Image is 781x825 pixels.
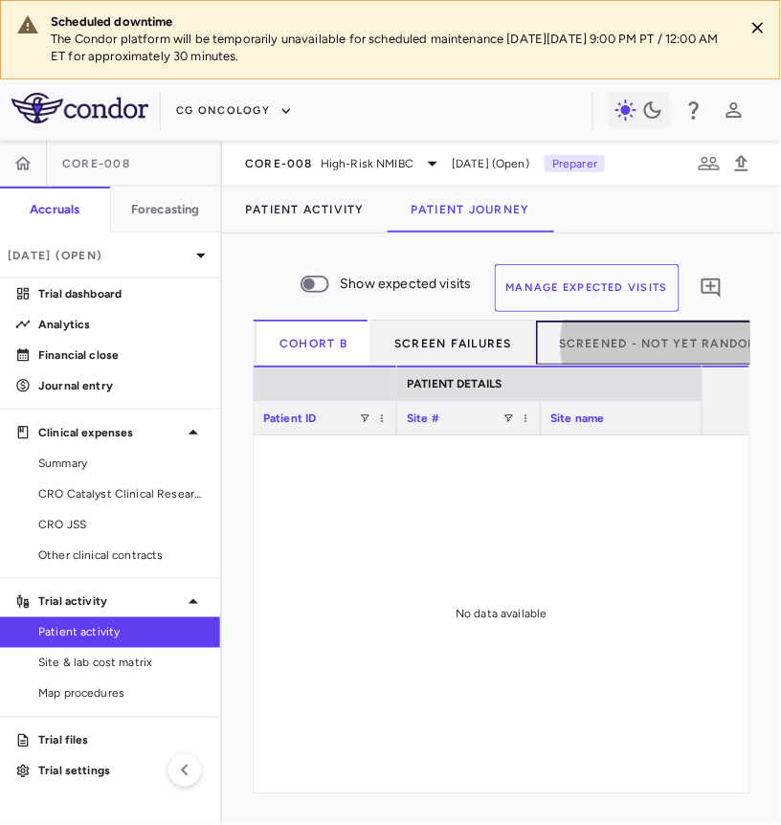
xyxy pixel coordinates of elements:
[695,272,727,304] button: Add comment
[131,201,200,218] h6: Forecasting
[38,285,205,302] p: Trial dashboard
[38,593,182,611] p: Trial activity
[545,155,605,172] p: Preparer
[38,732,205,749] p: Trial files
[289,264,472,312] label: Show expected visits to the end of the period.
[62,156,130,171] span: CORE-008
[550,412,604,425] span: Site name
[495,264,681,312] button: Manage Expected Visits
[30,201,79,218] h6: Accruals
[38,455,205,472] span: Summary
[263,412,317,425] span: Patient ID
[38,685,205,702] span: Map procedures
[51,13,728,31] div: Scheduled downtime
[38,763,205,780] p: Trial settings
[452,155,529,172] span: [DATE] (Open)
[38,485,205,502] span: CRO Catalyst Clinical Research
[176,96,293,126] button: CG Oncology
[371,320,536,366] button: Screen Failures
[38,655,205,672] span: Site & lab cost matrix
[407,412,439,425] span: Site #
[341,274,472,295] span: Show expected visits
[700,277,723,300] svg: Add comment
[38,316,205,333] p: Analytics
[744,13,772,42] button: Close
[257,320,371,366] button: Cohort B
[388,187,553,233] button: Patient Journey
[38,546,205,564] span: Other clinical contracts
[38,377,205,394] p: Journal entry
[222,187,388,233] button: Patient Activity
[407,377,502,390] span: PATIENT DETAILS
[38,424,182,441] p: Clinical expenses
[38,516,205,533] span: CRO JSS
[38,624,205,641] span: Patient activity
[38,346,205,364] p: Financial close
[245,156,313,171] span: CORE-008
[8,247,190,264] p: [DATE] (Open)
[11,93,148,123] img: logo-full-SnFGN8VE.png
[321,155,413,172] span: High-Risk NMIBC
[51,31,728,65] p: The Condor platform will be temporarily unavailable for scheduled maintenance [DATE][DATE] 9:00 P...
